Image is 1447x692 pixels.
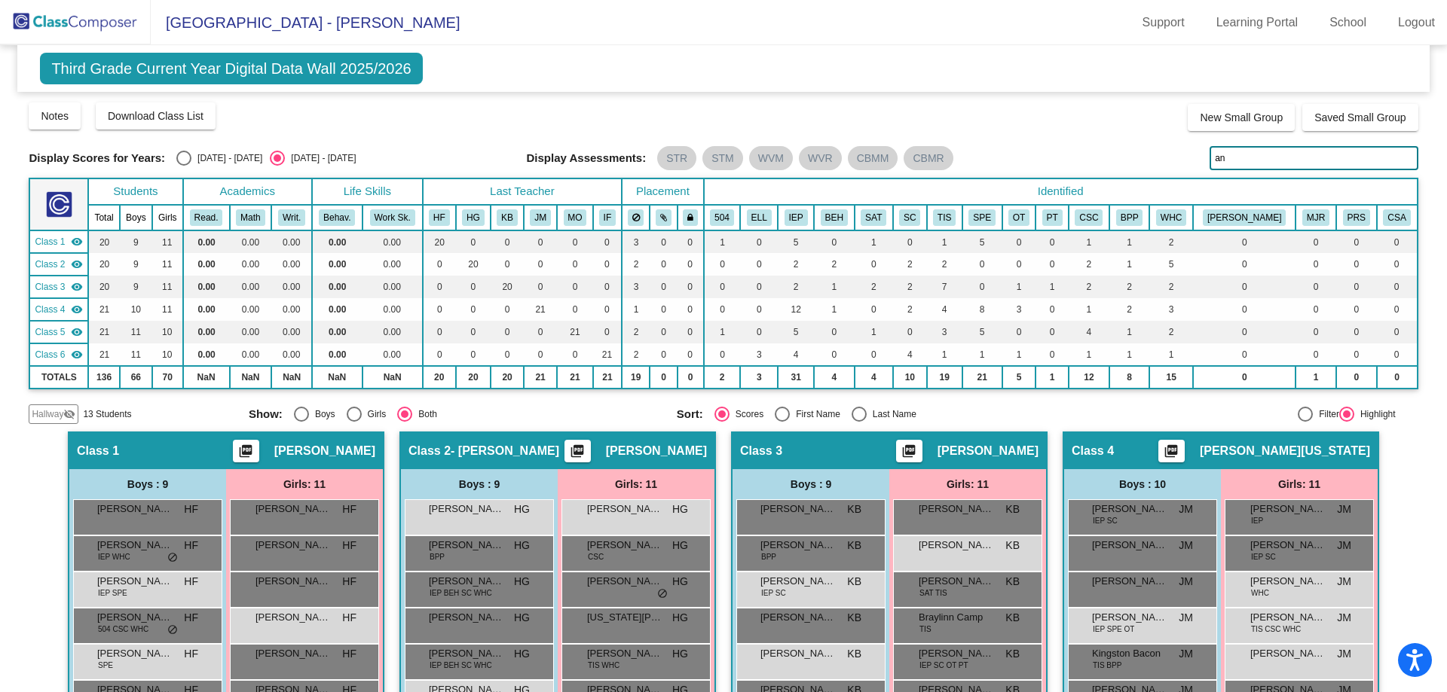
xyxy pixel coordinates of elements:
td: 1 [1002,276,1036,298]
span: Class 4 [35,303,65,316]
td: 0.00 [230,276,272,298]
button: Print Students Details [896,440,922,462]
td: 5 [962,321,1002,343]
a: Support [1130,11,1197,35]
mat-icon: visibility [71,236,83,248]
td: 0 [456,230,491,253]
th: English Language Learner [740,205,778,230]
td: 21 [557,321,593,343]
button: Saved Small Group [1302,104,1418,131]
mat-chip: CBMM [848,146,898,170]
button: Read. [190,209,223,226]
td: 0 [557,276,593,298]
button: IF [599,209,616,226]
span: Class 2 [35,258,65,271]
td: 0 [524,230,557,253]
button: Writ. [278,209,305,226]
td: 9 [120,230,152,253]
button: New Small Group [1188,104,1295,131]
td: 0 [650,321,677,343]
td: 1 [622,298,650,321]
td: 0 [1296,298,1336,321]
td: 0 [456,298,491,321]
td: 0.00 [363,276,423,298]
a: School [1317,11,1378,35]
td: 3 [1002,298,1036,321]
td: 0 [524,343,557,366]
button: Math [236,209,265,226]
td: 20 [423,230,456,253]
td: 0.00 [183,343,230,366]
td: 0 [593,321,622,343]
input: Search... [1210,146,1418,170]
td: 21 [88,298,120,321]
td: 0 [678,321,704,343]
mat-icon: visibility [71,326,83,338]
button: MO [564,209,587,226]
td: 0 [423,321,456,343]
td: 2 [622,343,650,366]
td: 0 [1377,230,1418,253]
td: 2 [855,276,893,298]
td: 0 [650,276,677,298]
td: 0 [423,276,456,298]
th: Keep with students [650,205,677,230]
mat-icon: visibility [71,303,83,316]
button: PRS [1343,209,1370,226]
td: 0 [704,276,741,298]
th: Speech services [962,205,1002,230]
button: CSA [1383,209,1410,226]
td: 0 [557,298,593,321]
th: Total [88,205,120,230]
td: 0 [593,230,622,253]
td: 11 [152,253,183,276]
span: Display Scores for Years: [29,151,165,165]
th: Girls [152,205,183,230]
td: 2 [893,298,927,321]
td: 5 [962,230,1002,253]
th: Jenna Maine [524,205,557,230]
th: Identified [704,178,1418,205]
td: 0.00 [230,230,272,253]
span: Third Grade Current Year Digital Data Wall 2025/2026 [40,53,422,84]
td: 0 [740,298,778,321]
td: 2 [622,253,650,276]
td: 0 [491,321,524,343]
td: 0 [650,298,677,321]
td: 2 [927,253,962,276]
td: 0.00 [183,321,230,343]
td: 21 [524,298,557,321]
span: Class 5 [35,325,65,339]
td: 0.00 [312,276,363,298]
td: 9 [120,253,152,276]
td: 0 [423,343,456,366]
span: Download Class List [108,110,203,122]
button: JM [530,209,551,226]
td: 2 [1149,276,1193,298]
td: 10 [152,321,183,343]
td: 5 [778,321,814,343]
td: 0.00 [230,298,272,321]
td: 9 [120,276,152,298]
button: [PERSON_NAME] [1203,209,1286,226]
td: 1 [927,230,962,253]
td: Kayla Bruce - No Class Name [29,276,88,298]
span: New Small Group [1200,111,1283,123]
th: Behavior [814,205,855,230]
td: 0 [1296,276,1336,298]
th: Placement [622,178,704,205]
td: 3 [622,276,650,298]
td: 0 [740,276,778,298]
td: 0 [1336,253,1377,276]
td: 1 [814,276,855,298]
td: 0 [962,253,1002,276]
td: 0 [814,321,855,343]
button: Print Students Details [564,440,591,462]
button: HG [462,209,485,226]
span: Class 1 [35,235,65,248]
td: 2 [1109,276,1149,298]
th: Last Teacher [423,178,622,205]
td: 11 [152,298,183,321]
td: 0 [650,343,677,366]
td: 2 [814,253,855,276]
